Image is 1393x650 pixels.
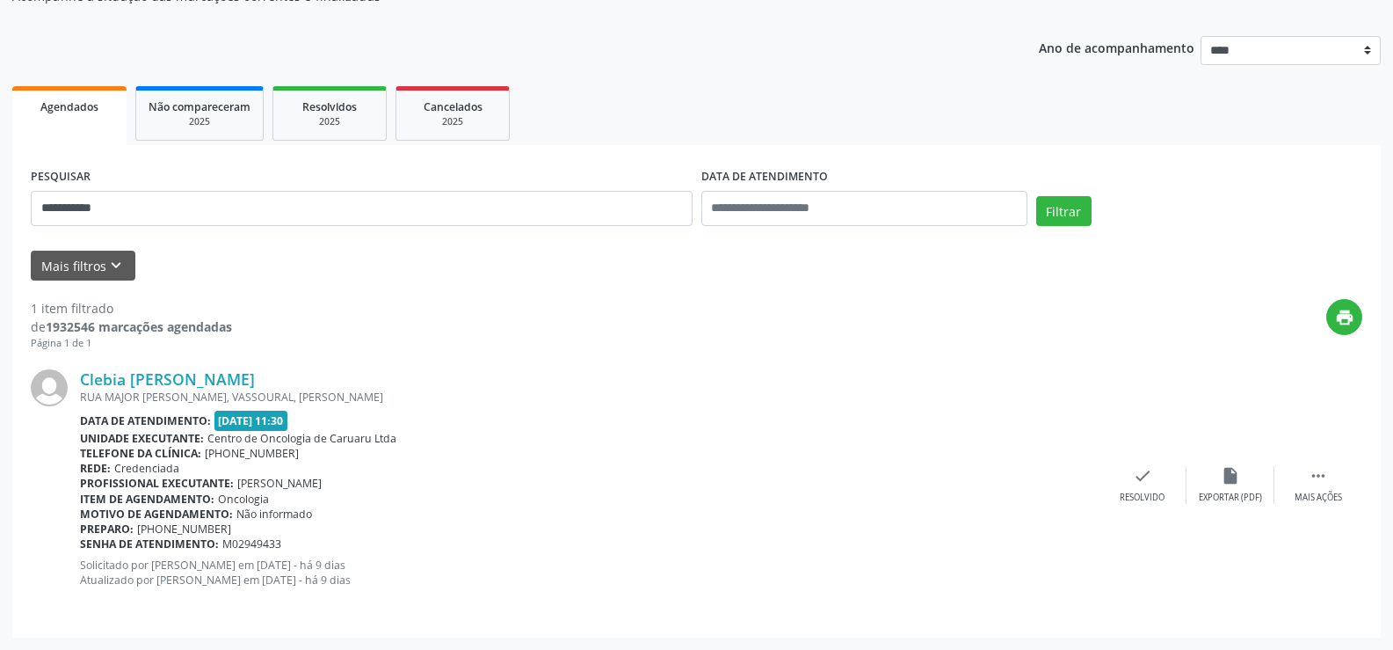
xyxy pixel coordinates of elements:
[80,537,219,551] b: Senha de atendimento:
[1120,492,1164,504] div: Resolvido
[286,115,374,128] div: 2025
[214,411,288,431] span: [DATE] 11:30
[149,115,250,128] div: 2025
[31,318,232,336] div: de
[80,431,204,446] b: Unidade executante:
[31,299,232,318] div: 1 item filtrado
[31,369,68,406] img: img
[80,461,111,476] b: Rede:
[701,164,828,191] label: DATA DE ATENDIMENTO
[236,507,312,522] span: Não informado
[31,251,135,281] button: Mais filtroskeyboard_arrow_down
[80,558,1099,588] p: Solicitado por [PERSON_NAME] em [DATE] - há 9 dias Atualizado por [PERSON_NAME] em [DATE] - há 9 ...
[46,318,232,335] strong: 1932546 marcações agendadas
[80,369,255,389] a: Clebia [PERSON_NAME]
[80,492,214,507] b: Item de agendamento:
[1326,299,1362,335] button: print
[31,336,232,351] div: Página 1 de 1
[31,164,91,191] label: PESQUISAR
[302,99,357,114] span: Resolvidos
[1309,466,1328,486] i: 
[106,256,126,275] i: keyboard_arrow_down
[1295,492,1342,504] div: Mais ações
[80,522,134,537] b: Preparo:
[114,461,179,476] span: Credenciada
[80,413,211,428] b: Data de atendimento:
[80,507,233,522] b: Motivo de agendamento:
[237,476,322,491] span: [PERSON_NAME]
[1039,36,1194,58] p: Ano de acompanhamento
[424,99,482,114] span: Cancelados
[1036,196,1092,226] button: Filtrar
[80,390,1099,405] div: RUA MAJOR [PERSON_NAME], VASSOURAL, [PERSON_NAME]
[207,431,396,446] span: Centro de Oncologia de Caruaru Ltda
[409,115,497,128] div: 2025
[80,476,234,491] b: Profissional executante:
[137,522,231,537] span: [PHONE_NUMBER]
[149,99,250,114] span: Não compareceram
[1133,466,1152,486] i: check
[1221,466,1240,486] i: insert_drive_file
[80,446,201,461] b: Telefone da clínica:
[205,446,299,461] span: [PHONE_NUMBER]
[1199,492,1262,504] div: Exportar (PDF)
[222,537,281,551] span: M02949433
[1335,308,1354,327] i: print
[40,99,98,114] span: Agendados
[218,492,269,507] span: Oncologia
